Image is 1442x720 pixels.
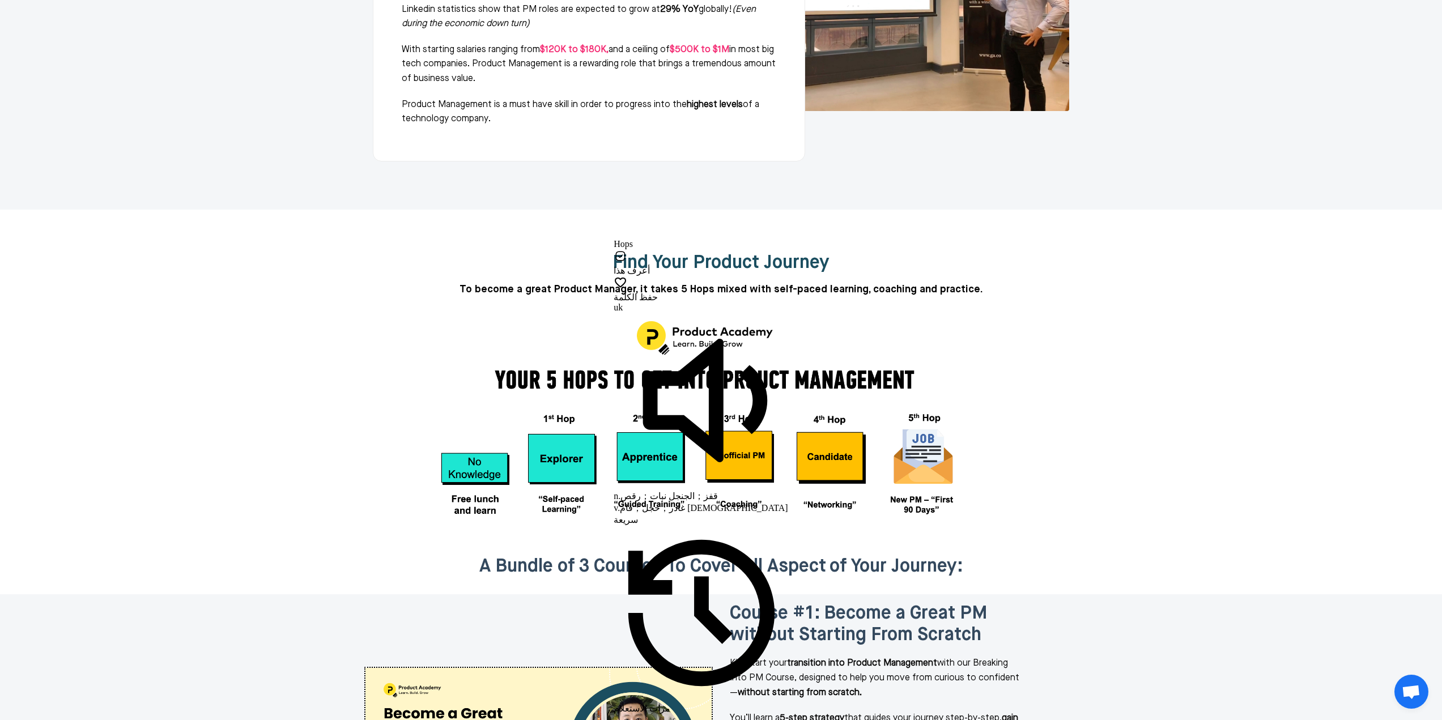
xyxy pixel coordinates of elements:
em: (Even during the economic down turn) [402,5,756,29]
p: Product Management is a must have skill in order to progress into the of a technology company. [402,98,776,127]
div: Open chat [1394,675,1428,709]
p: With starting salaries ranging from and a ceiling of in most big tech companies. Product Manageme... [402,43,776,87]
strong: A Bundle of 3 Courses To Cover All Aspect of Your Journey: [479,557,963,576]
strong: highest levels [687,100,743,109]
span: Course #1: Become a Great PM without Starting From Scratch [730,604,988,644]
strong: transition into Product Management [787,659,937,668]
strong: without starting from scratch. [738,688,862,697]
strong: $120K to $180K, [540,45,609,54]
p: To become a great Product Manager, it takes 5 Hops mixed with self-paced learning, coaching and p... [364,282,1078,298]
span: Find Your Product Journey [612,254,830,272]
strong: 29% YoY [660,5,699,14]
p: Kickstart your with our Breaking Into PM Course, designed to help you move from curious to confid... [730,657,1022,700]
span: $500K to $1M [670,45,729,54]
